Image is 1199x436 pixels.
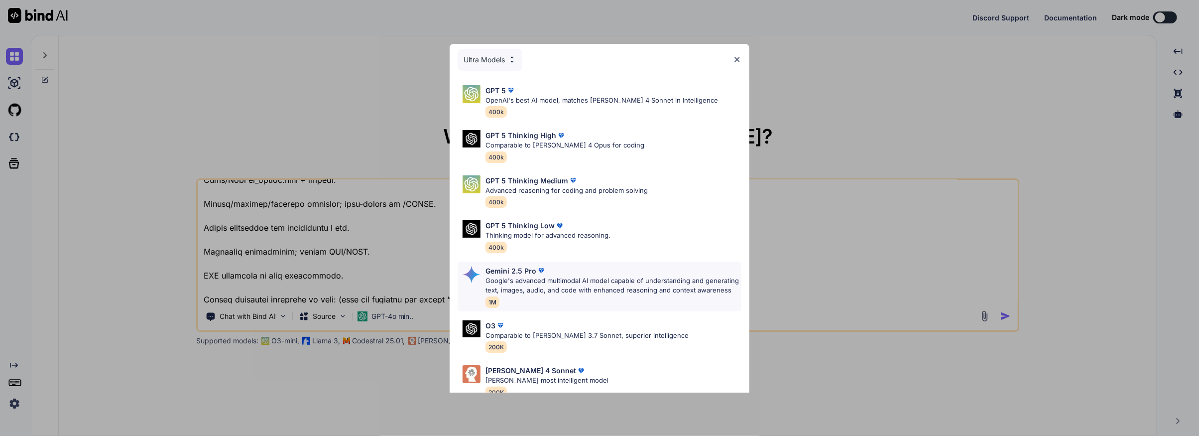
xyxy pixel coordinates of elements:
span: 200K [485,341,507,353]
img: premium [506,85,516,95]
img: premium [495,320,505,330]
p: GPT 5 Thinking Medium [485,175,568,186]
img: Pick Models [463,320,480,338]
p: GPT 5 [485,85,506,96]
img: Pick Models [463,365,480,383]
p: OpenAI's best AI model, matches [PERSON_NAME] 4 Sonnet in Intelligence [485,96,718,106]
span: 1M [485,296,499,308]
img: Pick Models [463,130,480,147]
p: GPT 5 Thinking High [485,130,556,141]
p: [PERSON_NAME] 4 Sonnet [485,365,576,376]
div: Ultra Models [458,49,522,71]
img: premium [568,175,578,185]
span: 400k [485,151,507,163]
img: Pick Models [463,85,480,103]
p: Google's advanced multimodal AI model capable of understanding and generating text, images, audio... [485,276,741,295]
img: premium [555,221,565,231]
p: GPT 5 Thinking Low [485,220,555,231]
img: premium [576,366,586,376]
p: Comparable to [PERSON_NAME] 3.7 Sonnet, superior intelligence [485,331,689,341]
p: Gemini 2.5 Pro [485,266,536,276]
img: Pick Models [463,266,480,284]
span: 400k [485,242,507,253]
span: 400k [485,106,507,118]
img: Pick Models [463,220,480,238]
p: O3 [485,320,495,331]
p: Thinking model for advanced reasoning. [485,231,610,241]
span: 200K [485,387,507,398]
span: 400k [485,196,507,208]
img: premium [556,131,566,141]
img: Pick Models [508,55,516,64]
img: close [733,55,741,64]
img: Pick Models [463,175,480,193]
p: Comparable to [PERSON_NAME] 4 Opus for coding [485,141,644,150]
p: [PERSON_NAME] most intelligent model [485,376,608,386]
img: premium [536,266,546,276]
p: Advanced reasoning for coding and problem solving [485,186,648,196]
